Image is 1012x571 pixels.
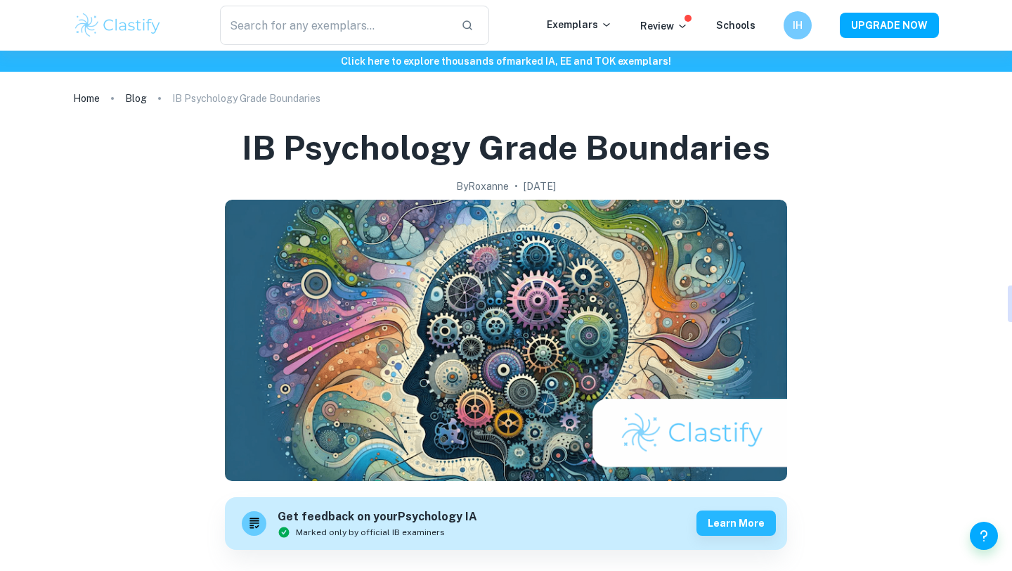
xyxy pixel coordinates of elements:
[640,18,688,34] p: Review
[220,6,450,45] input: Search for any exemplars...
[790,18,806,33] h6: IH
[456,179,509,194] h2: By Roxanne
[547,17,612,32] p: Exemplars
[696,511,776,536] button: Learn more
[296,526,445,539] span: Marked only by official IB examiners
[840,13,939,38] button: UPGRADE NOW
[225,497,787,550] a: Get feedback on yourPsychology IAMarked only by official IB examinersLearn more
[514,179,518,194] p: •
[3,53,1009,69] h6: Click here to explore thousands of marked IA, EE and TOK exemplars !
[73,11,162,39] img: Clastify logo
[225,200,787,481] img: IB Psychology Grade Boundaries cover image
[716,20,755,31] a: Schools
[784,11,812,39] button: IH
[242,125,770,170] h1: IB Psychology Grade Boundaries
[73,89,100,108] a: Home
[970,522,998,550] button: Help and Feedback
[125,89,147,108] a: Blog
[278,508,477,526] h6: Get feedback on your Psychology IA
[172,91,320,106] p: IB Psychology Grade Boundaries
[524,179,556,194] h2: [DATE]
